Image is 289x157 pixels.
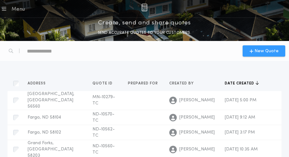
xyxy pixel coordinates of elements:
[255,48,279,54] span: New Quote
[128,81,159,86] span: Prepared for
[225,80,259,87] button: Date created
[179,97,215,104] span: [PERSON_NAME]
[28,92,74,109] span: [GEOGRAPHIC_DATA], [GEOGRAPHIC_DATA] 56560
[225,130,255,135] span: [DATE] 3:17 PM
[243,45,285,57] button: New Quote
[98,30,191,36] p: SEND ACCURATE QUOTES TO YOUR CUSTOMERS.
[92,81,114,86] span: Quote ID
[28,80,50,87] button: Address
[141,4,147,11] img: img
[28,81,47,86] span: Address
[92,112,114,123] span: ND-10570-TC
[92,144,115,155] span: ND-10560-TC
[28,130,61,135] span: Fargo, ND 58102
[225,115,255,120] span: [DATE] 9:12 AM
[179,114,215,121] span: [PERSON_NAME]
[92,127,115,138] span: ND-10562-TC
[98,18,191,28] p: Create, send and share quotes
[225,81,255,86] span: Date created
[169,81,195,86] span: Created by
[179,146,215,153] span: [PERSON_NAME]
[179,129,215,136] span: [PERSON_NAME]
[11,6,25,13] div: Menu
[225,147,258,152] span: [DATE] 10:35 AM
[92,95,115,106] span: MN-10279-TC
[28,115,61,120] span: Fargo, ND 58104
[169,80,198,87] button: Created by
[92,80,117,87] button: Quote ID
[225,98,256,103] span: [DATE] 5:00 PM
